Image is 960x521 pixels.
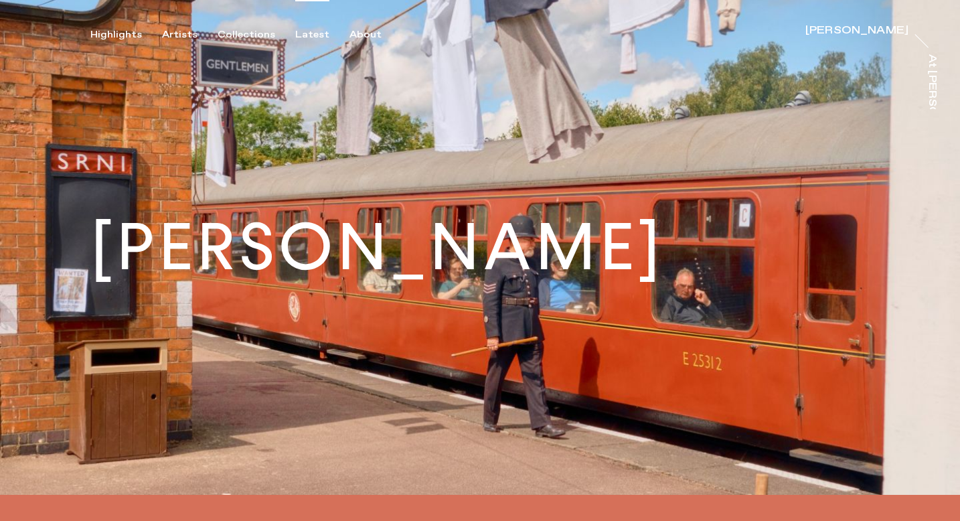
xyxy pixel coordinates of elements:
[805,25,908,39] a: [PERSON_NAME]
[218,29,295,41] button: Collections
[924,54,937,109] a: At [PERSON_NAME]
[218,29,275,41] div: Collections
[162,29,197,41] div: Artists
[349,29,382,41] div: About
[295,29,329,41] div: Latest
[90,29,162,41] button: Highlights
[90,215,664,280] h1: [PERSON_NAME]
[927,54,937,174] div: At [PERSON_NAME]
[90,29,142,41] div: Highlights
[349,29,402,41] button: About
[295,29,349,41] button: Latest
[162,29,218,41] button: Artists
